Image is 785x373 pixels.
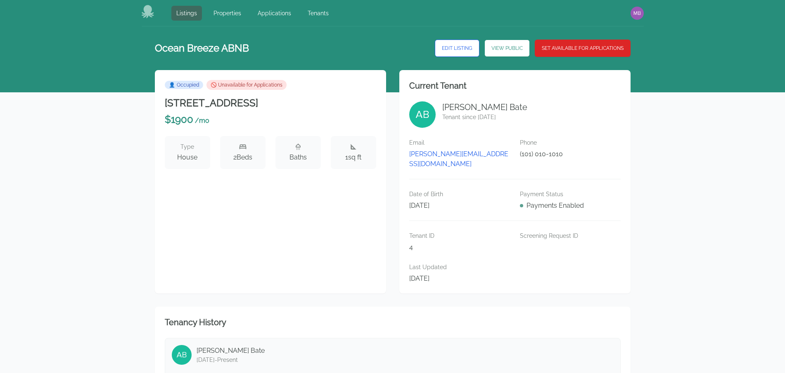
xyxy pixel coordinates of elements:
label: Payment Status [520,191,563,197]
a: Listings [171,6,202,21]
span: 1 sq ft [345,152,361,162]
div: $ 1900 [165,113,209,126]
label: Phone [520,139,537,146]
span: House [177,152,197,162]
h2: Current Tenant [409,80,621,91]
label: Last Updated [409,264,447,270]
a: Properties [209,6,246,21]
h3: [PERSON_NAME] Bate [197,346,265,356]
a: Tenants [303,6,334,21]
span: Baths [289,152,307,162]
p: [DATE] [409,274,510,284]
p: 4 [409,242,510,252]
a: View Public [484,40,530,57]
span: occupied [169,82,175,88]
h2: Tenancy History [165,317,621,328]
img: Aaron Bate [172,345,192,365]
a: [PERSON_NAME][EMAIL_ADDRESS][DOMAIN_NAME] [409,149,510,169]
h2: [STREET_ADDRESS] [165,96,376,110]
a: Applications [253,6,296,21]
button: Set Available for Applications [535,40,631,57]
p: Tenant since [DATE] [442,113,527,121]
span: 2 Beds [233,152,252,162]
p: [DATE] - Present [197,356,265,364]
a: (101) 010-1010 [520,149,621,159]
span: / mo [195,117,209,124]
label: Screening Request ID [520,232,578,239]
h3: [PERSON_NAME] Bate [442,101,527,113]
span: Occupied [165,81,203,89]
label: Email [409,139,425,146]
label: Date of Birth [409,191,443,197]
span: Type [180,143,194,151]
h1: Ocean Breeze ABNB [155,42,249,55]
img: Aaron Bate [409,101,436,128]
p: [DATE] [409,201,510,211]
div: 🚫 Unavailable for Applications [206,80,287,90]
a: Edit Listing [435,40,479,57]
label: Tenant ID [409,232,434,239]
span: Payments Enabled [526,201,584,211]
